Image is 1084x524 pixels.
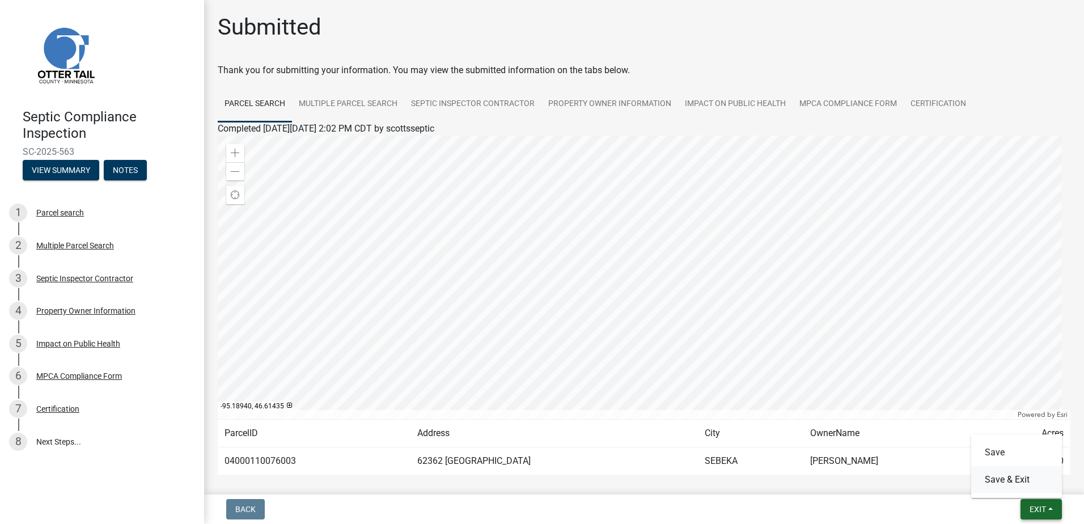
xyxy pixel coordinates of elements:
td: 04000110076003 [218,447,410,475]
div: 1 [9,204,27,222]
td: ParcelID [218,420,410,447]
td: 62362 [GEOGRAPHIC_DATA] [410,447,698,475]
div: MPCA Compliance Form [36,372,122,380]
h4: Septic Compliance Inspection [23,109,195,142]
a: Septic Inspector Contractor [404,86,541,122]
wm-modal-confirm: Notes [104,166,147,175]
td: City [698,420,803,447]
div: Exit [971,434,1062,498]
div: 4 [9,302,27,320]
td: OwnerName [803,420,988,447]
div: 6 [9,367,27,385]
div: Zoom in [226,144,244,162]
div: 2 [9,236,27,255]
a: Multiple Parcel Search [292,86,404,122]
td: Address [410,420,698,447]
button: Back [226,499,265,519]
a: Parcel search [218,86,292,122]
div: 8 [9,433,27,451]
button: Save [971,439,1062,466]
button: Save & Exit [971,466,1062,493]
wm-modal-confirm: Summary [23,166,99,175]
div: Zoom out [226,162,244,180]
a: Property Owner Information [541,86,678,122]
span: Back [235,505,256,514]
a: MPCA Compliance Form [793,86,904,122]
button: Exit [1021,499,1062,519]
button: View Summary [23,160,99,180]
div: Find my location [226,186,244,204]
span: Completed [DATE][DATE] 2:02 PM CDT by scottsseptic [218,123,434,134]
div: Powered by [1015,410,1070,419]
div: Septic Inspector Contractor [36,274,133,282]
div: Certification [36,405,79,413]
div: Parcel search [36,209,84,217]
a: Impact on Public Health [678,86,793,122]
h1: Submitted [218,14,321,41]
button: Notes [104,160,147,180]
a: Esri [1057,411,1068,419]
div: 7 [9,400,27,418]
a: Certification [904,86,973,122]
div: Property Owner Information [36,307,135,315]
img: Otter Tail County, Minnesota [23,12,108,97]
span: SC-2025-563 [23,146,181,157]
div: Multiple Parcel Search [36,242,114,250]
td: Acres [988,420,1070,447]
td: SEBEKA [698,447,803,475]
div: Impact on Public Health [36,340,120,348]
td: [PERSON_NAME] [803,447,988,475]
span: Exit [1030,505,1046,514]
div: 3 [9,269,27,288]
div: 5 [9,335,27,353]
div: Thank you for submitting your information. You may view the submitted information on the tabs below. [218,64,1070,77]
